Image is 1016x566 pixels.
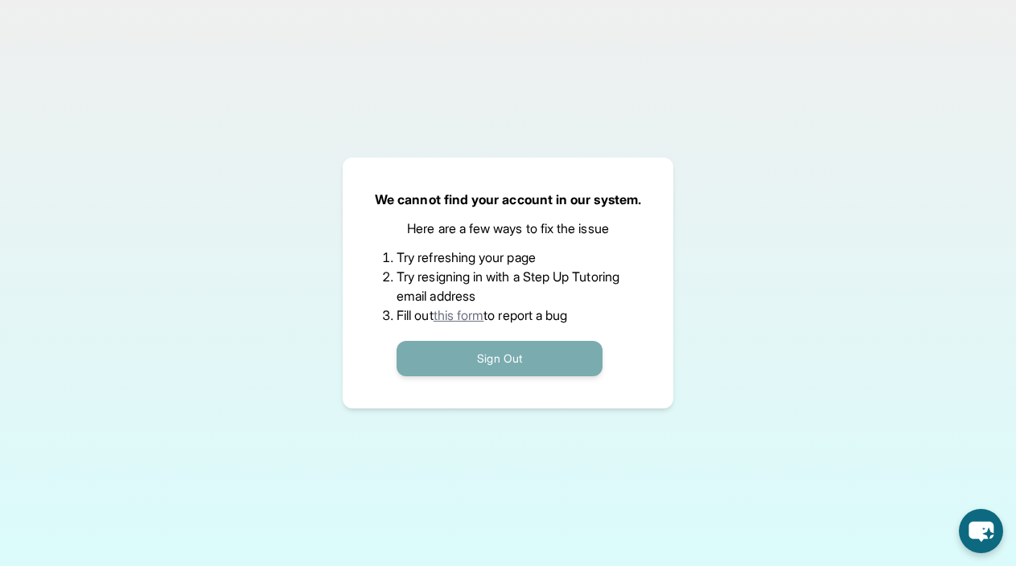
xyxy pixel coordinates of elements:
li: Try refreshing your page [397,248,619,267]
a: Sign Out [397,350,603,366]
li: Fill out to report a bug [397,306,619,325]
button: Sign Out [397,341,603,376]
li: Try resigning in with a Step Up Tutoring email address [397,267,619,306]
a: this form [434,307,484,323]
p: Here are a few ways to fix the issue [407,219,609,238]
p: We cannot find your account in our system. [375,190,641,209]
button: chat-button [959,509,1003,553]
